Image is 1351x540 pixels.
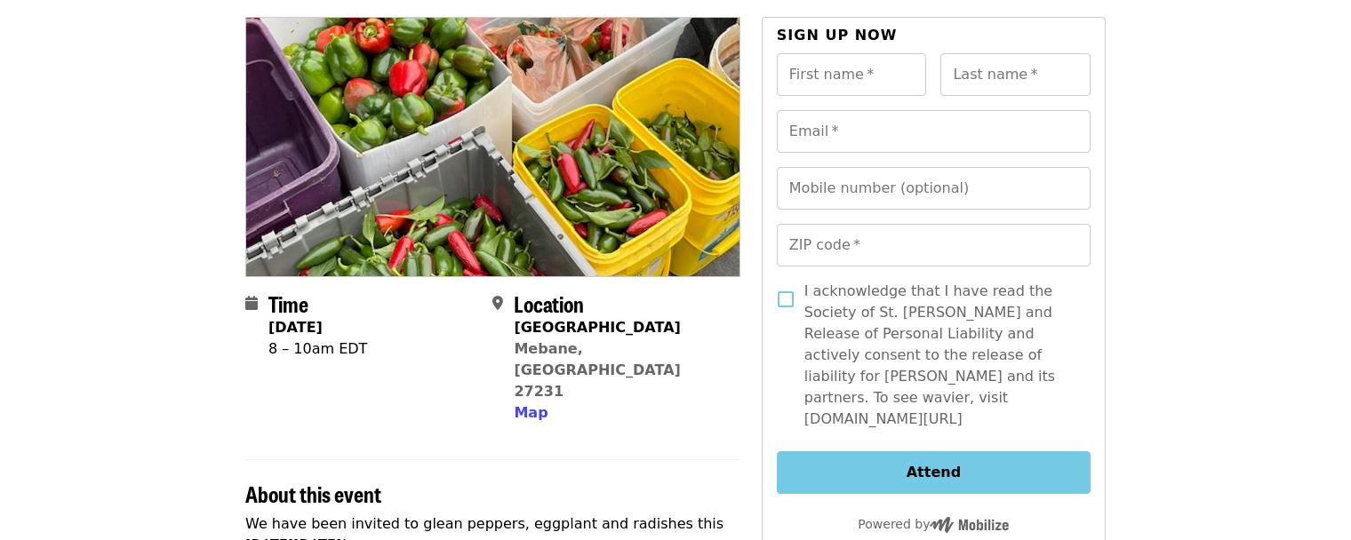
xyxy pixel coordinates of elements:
span: Powered by [858,517,1009,531]
img: Powered by Mobilize [930,517,1009,533]
button: Map [514,402,548,424]
span: Location [514,288,584,319]
input: Last name [940,53,1091,96]
strong: [GEOGRAPHIC_DATA] [514,319,680,336]
input: ZIP code [777,224,1091,266]
span: About this event [245,478,381,509]
input: Mobile number (optional) [777,167,1091,210]
strong: [DATE] [268,319,323,336]
a: Mebane, [GEOGRAPHIC_DATA] 27231 [514,340,680,400]
button: Attend [777,451,1091,494]
img: Peppers! Eggplants! Radishes! Let's glean Monday 9/29/2025 - Cedar Grove NC, 8 am. organized by S... [246,18,739,275]
span: Time [268,288,308,319]
i: map-marker-alt icon [492,295,503,312]
span: Sign up now [777,27,898,44]
span: Map [514,404,548,421]
i: calendar icon [245,295,258,312]
input: First name [777,53,927,96]
input: Email [777,110,1091,153]
span: I acknowledge that I have read the Society of St. [PERSON_NAME] and Release of Personal Liability... [804,281,1076,430]
div: 8 – 10am EDT [268,338,367,360]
